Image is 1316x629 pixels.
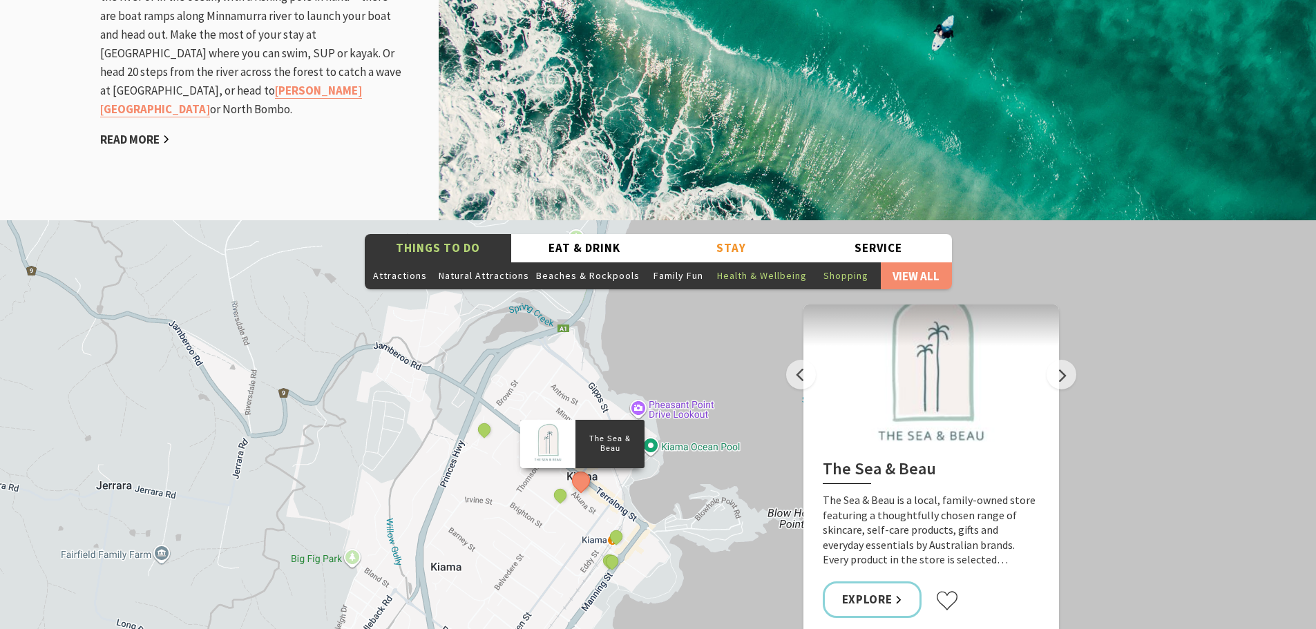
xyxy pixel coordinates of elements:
[810,262,881,289] button: Shopping
[603,552,621,570] button: See detail about Synergy Beauty Therapy
[881,262,951,289] a: View All
[823,581,922,618] a: Explore
[511,234,658,262] button: Eat & Drink
[823,459,1040,484] h2: The Sea & Beau
[551,486,569,504] button: See detail about The Man Walk
[658,234,805,262] button: Stay
[714,262,810,289] button: Health & Wellbeing
[365,262,435,289] button: Attractions
[475,420,493,438] button: See detail about Kiama Leisure Centre
[100,132,170,148] a: Read More
[786,360,816,389] button: Previous
[365,234,512,262] button: Things To Do
[575,433,645,455] p: The Sea & Beau
[1047,360,1076,389] button: Next
[935,590,959,611] button: Click to favourite The Sea & Beau
[643,262,714,289] button: Family Fun
[805,234,952,262] button: Service
[823,493,1040,568] p: The Sea & Beau is a local, family-owned store featuring a thoughtfully chosen range of skincare, ...
[533,262,643,289] button: Beaches & Rockpools
[568,467,593,493] button: See detail about The Sea & Beau
[607,528,624,545] button: See detail about Koh Samui Thai Massage
[435,262,533,289] button: Natural Attractions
